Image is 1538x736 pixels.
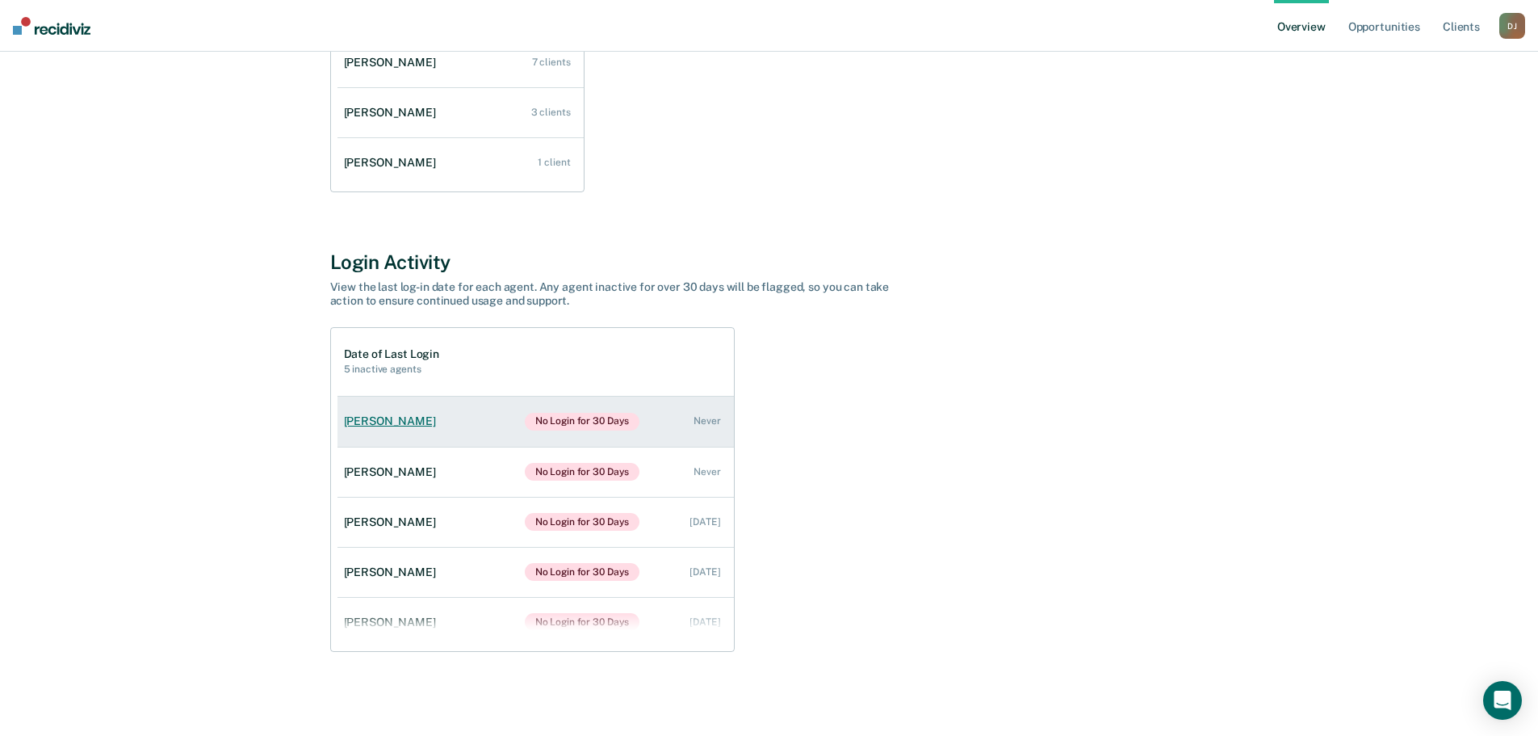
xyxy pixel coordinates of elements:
[525,513,640,531] span: No Login for 30 Days
[344,515,442,529] div: [PERSON_NAME]
[538,157,570,168] div: 1 client
[330,280,895,308] div: View the last log-in date for each agent. Any agent inactive for over 30 days will be flagged, so...
[337,140,584,186] a: [PERSON_NAME] 1 client
[1499,13,1525,39] div: D J
[330,250,1209,274] div: Login Activity
[344,566,442,579] div: [PERSON_NAME]
[344,56,442,69] div: [PERSON_NAME]
[337,497,734,547] a: [PERSON_NAME]No Login for 30 Days [DATE]
[337,90,584,136] a: [PERSON_NAME] 3 clients
[337,40,584,86] a: [PERSON_NAME] 7 clients
[337,597,734,647] a: [PERSON_NAME]No Login for 30 Days [DATE]
[525,563,640,581] span: No Login for 30 Days
[689,616,720,628] div: [DATE]
[344,364,439,375] h2: 5 inactive agents
[337,397,734,447] a: [PERSON_NAME]No Login for 30 Days Never
[337,547,734,597] a: [PERSON_NAME]No Login for 30 Days [DATE]
[337,447,734,497] a: [PERSON_NAME]No Login for 30 Days Never
[344,616,442,629] div: [PERSON_NAME]
[13,17,90,35] img: Recidiviz
[344,414,442,428] div: [PERSON_NAME]
[525,463,640,481] span: No Login for 30 Days
[694,415,720,427] div: Never
[532,57,571,68] div: 7 clients
[694,466,720,477] div: Never
[344,465,442,479] div: [PERSON_NAME]
[525,613,640,631] span: No Login for 30 Days
[525,413,640,431] span: No Login for 30 Days
[531,107,571,118] div: 3 clients
[1499,13,1525,39] button: DJ
[344,106,442,120] div: [PERSON_NAME]
[344,347,439,361] h1: Date of Last Login
[689,516,720,528] div: [DATE]
[689,566,720,578] div: [DATE]
[344,156,442,170] div: [PERSON_NAME]
[1483,681,1522,720] div: Open Intercom Messenger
